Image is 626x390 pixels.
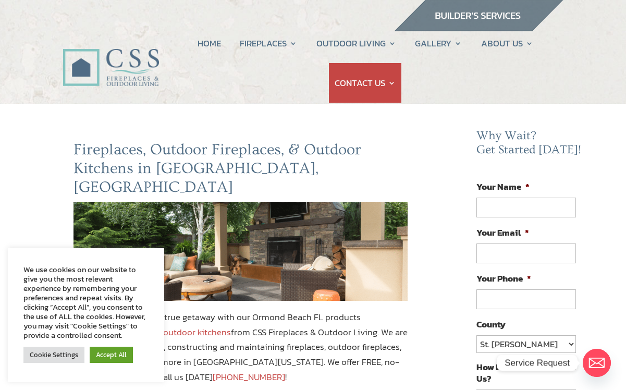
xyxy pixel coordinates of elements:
[583,349,611,377] a: Email
[335,63,396,103] a: CONTACT US
[476,319,506,330] label: County
[213,370,285,384] a: [PHONE_NUMBER]
[163,325,231,339] a: outdoor kitchens
[73,140,408,202] h2: Fireplaces, Outdoor Fireplaces, & Outdoor Kitchens in [GEOGRAPHIC_DATA], [GEOGRAPHIC_DATA]
[90,347,133,363] a: Accept All
[240,23,297,63] a: FIREPLACES
[394,21,563,35] a: builder services construction supply
[73,202,408,301] img: ormond-beach-fl
[63,22,159,91] img: CSS Fireplaces & Outdoor Living (Formerly Construction Solutions & Supply)- Jacksonville Ormond B...
[476,181,530,192] label: Your Name
[316,23,396,63] a: OUTDOOR LIVING
[476,273,531,284] label: Your Phone
[476,361,575,384] label: How Did You Hear About Us?
[481,23,533,63] a: ABOUT US
[415,23,462,63] a: GALLERY
[198,23,221,63] a: HOME
[476,227,529,238] label: Your Email
[476,129,584,163] h2: Why Wait? Get Started [DATE]!
[23,347,84,363] a: Cookie Settings
[23,265,149,340] div: We use cookies on our website to give you the most relevant experience by remembering your prefer...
